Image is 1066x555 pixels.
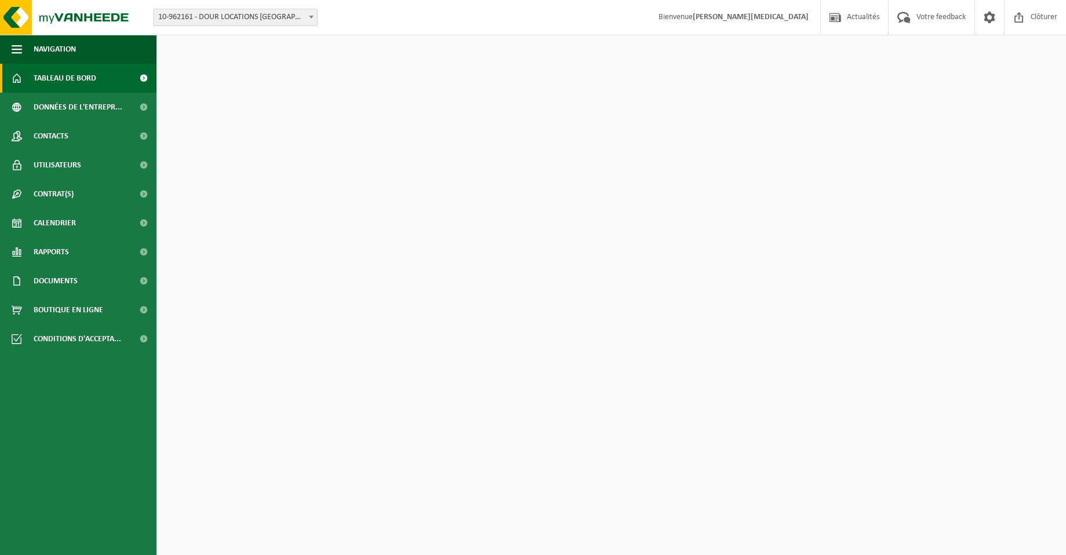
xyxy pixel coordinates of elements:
[34,122,68,151] span: Contacts
[693,13,809,21] strong: [PERSON_NAME][MEDICAL_DATA]
[34,93,122,122] span: Données de l'entrepr...
[34,266,78,295] span: Documents
[34,295,103,324] span: Boutique en ligne
[34,238,69,266] span: Rapports
[34,151,81,180] span: Utilisateurs
[154,9,317,25] span: 10-962161 - DOUR LOCATIONS SRL - DOUR
[34,324,121,353] span: Conditions d'accepta...
[34,209,76,238] span: Calendrier
[34,180,74,209] span: Contrat(s)
[34,35,76,64] span: Navigation
[153,9,318,26] span: 10-962161 - DOUR LOCATIONS SRL - DOUR
[34,64,96,93] span: Tableau de bord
